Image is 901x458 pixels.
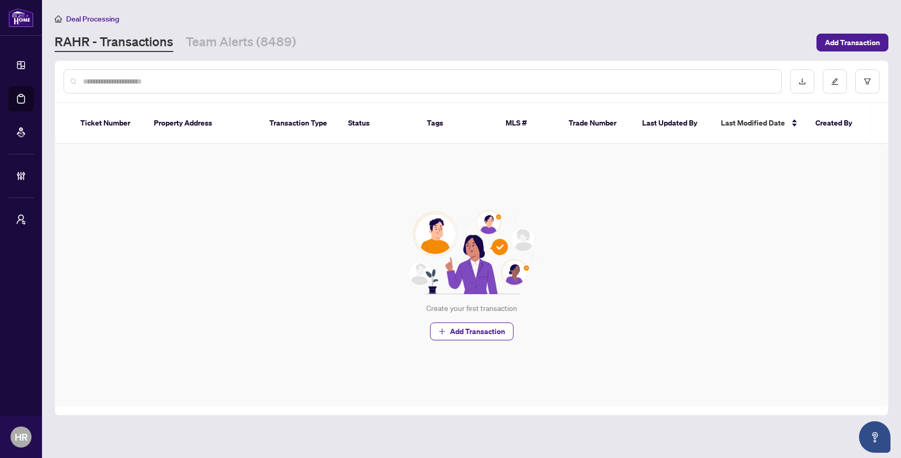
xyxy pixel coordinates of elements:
button: Add Transaction [816,34,888,51]
span: download [799,78,806,85]
th: Trade Number [560,103,634,144]
th: MLS # [497,103,560,144]
th: Status [340,103,418,144]
span: Last Modified Date [721,117,785,129]
span: filter [864,78,871,85]
th: Ticket Number [72,103,145,144]
th: Last Updated By [634,103,713,144]
th: Tags [418,103,497,144]
th: Created By [807,103,870,144]
img: Null State Icon [404,210,539,294]
th: Transaction Type [261,103,340,144]
button: edit [823,69,847,93]
span: Add Transaction [450,323,505,340]
span: Deal Processing [66,14,119,24]
span: Add Transaction [825,34,880,51]
img: logo [8,8,34,27]
button: download [790,69,814,93]
span: user-switch [16,214,26,225]
span: edit [831,78,839,85]
a: Team Alerts (8489) [186,33,296,52]
button: Open asap [859,421,890,453]
span: HR [15,430,28,444]
th: Property Address [145,103,261,144]
th: Last Modified Date [713,103,807,144]
a: RAHR - Transactions [55,33,173,52]
span: plus [438,328,446,335]
button: Add Transaction [430,322,514,340]
span: home [55,15,62,23]
button: filter [855,69,879,93]
div: Create your first transaction [426,303,517,314]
